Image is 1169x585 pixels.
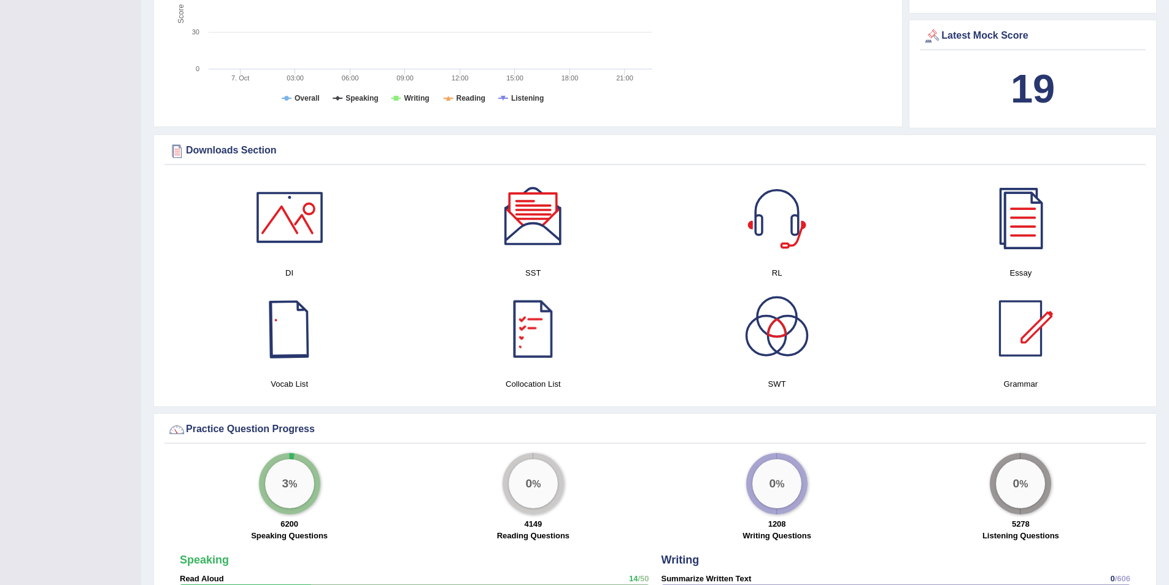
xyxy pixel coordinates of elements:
h4: RL [662,266,893,279]
tspan: Score [177,4,185,24]
tspan: Writing [404,94,429,103]
tspan: Overall [295,94,320,103]
div: % [752,459,801,508]
div: % [996,459,1045,508]
text: 12:00 [452,74,469,82]
text: 06:00 [342,74,359,82]
big: 0 [525,477,532,490]
div: % [509,459,558,508]
strong: Writing [662,554,700,566]
strong: 1208 [768,519,786,529]
label: Reading Questions [497,530,569,541]
b: 19 [1011,66,1055,111]
div: Downloads Section [168,142,1143,160]
h4: SST [417,266,649,279]
tspan: Speaking [345,94,378,103]
tspan: Listening [511,94,544,103]
text: 0 [196,65,199,72]
div: Practice Question Progress [168,420,1143,439]
strong: Read Aloud [180,574,224,583]
big: 3 [282,477,288,490]
text: 21:00 [616,74,633,82]
label: Speaking Questions [251,530,328,541]
div: % [265,459,314,508]
h4: SWT [662,378,893,390]
strong: Summarize Written Text [662,574,752,583]
text: 09:00 [396,74,414,82]
text: 30 [192,28,199,36]
tspan: Reading [457,94,485,103]
span: /606 [1115,574,1130,583]
span: 14 [629,574,638,583]
div: Latest Mock Score [923,27,1143,45]
span: 0 [1110,574,1114,583]
big: 0 [770,477,776,490]
text: 03:00 [287,74,304,82]
h4: Collocation List [417,378,649,390]
label: Writing Questions [743,530,811,541]
text: 18:00 [561,74,579,82]
strong: 6200 [280,519,298,529]
tspan: 7. Oct [231,74,249,82]
h4: Vocab List [174,378,405,390]
strong: 4149 [524,519,542,529]
h4: Grammar [905,378,1136,390]
big: 0 [1013,477,1020,490]
label: Listening Questions [982,530,1059,541]
h4: DI [174,266,405,279]
text: 15:00 [506,74,523,82]
span: /50 [638,574,649,583]
strong: 5278 [1012,519,1030,529]
strong: Speaking [180,554,229,566]
h4: Essay [905,266,1136,279]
